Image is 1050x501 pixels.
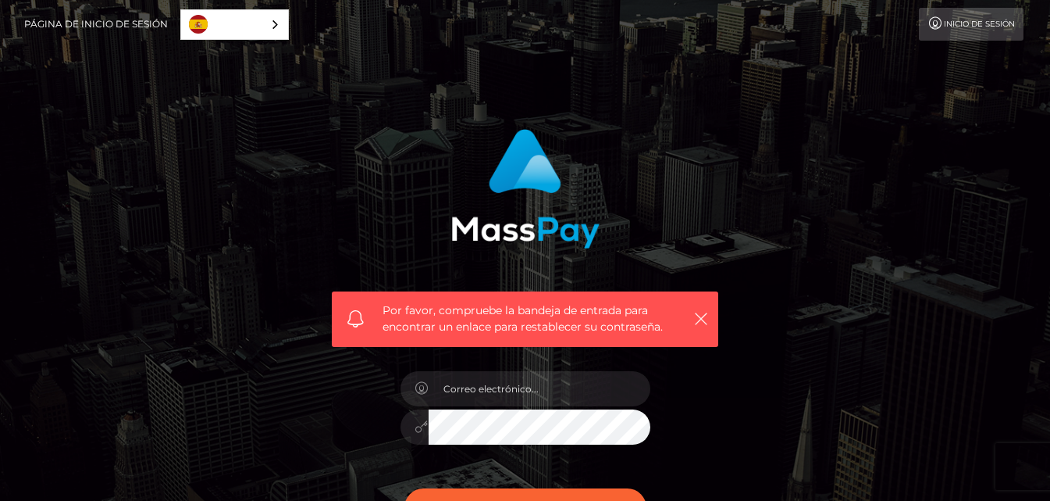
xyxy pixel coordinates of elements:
a: Inicio de sesión [919,8,1023,41]
a: Página de inicio de sesión [24,8,168,41]
aside: Language selected: Español [180,9,289,40]
input: Correo electrónico... [429,371,650,406]
img: MassPay Login [451,129,600,249]
div: Language [180,9,289,40]
a: Español [181,10,288,39]
span: Por favor, compruebe la bandeja de entrada para encontrar un enlace para restablecer su contraseña. [383,302,667,335]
